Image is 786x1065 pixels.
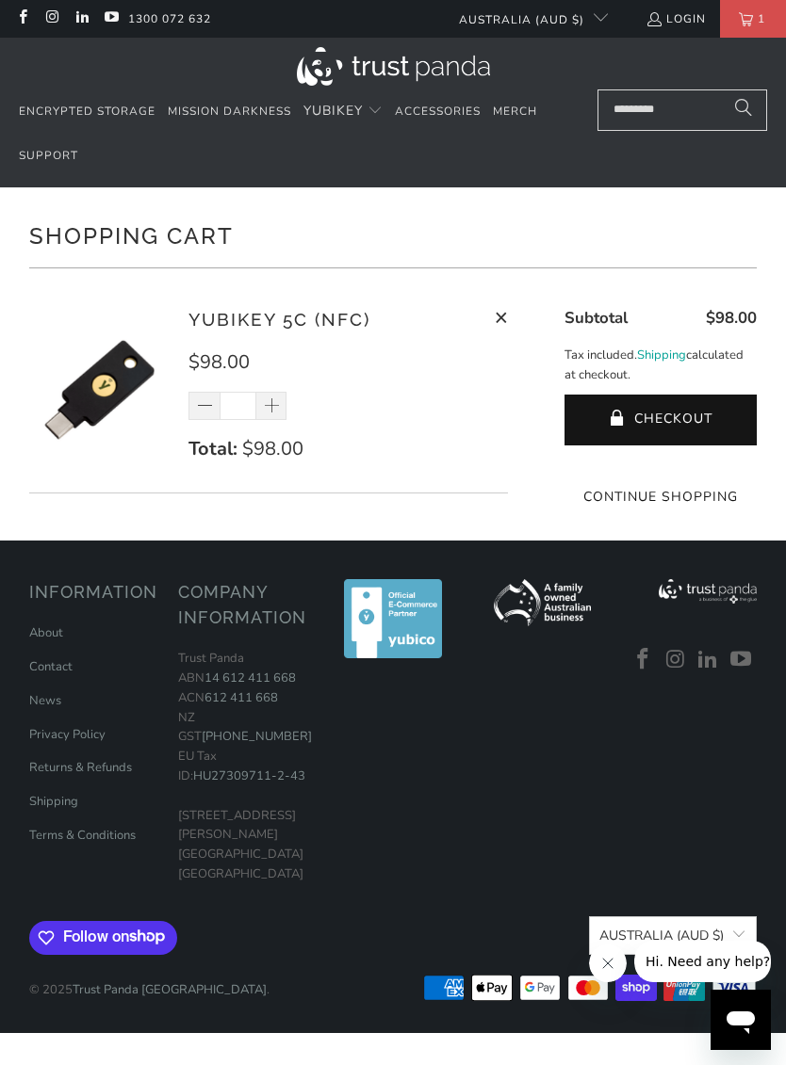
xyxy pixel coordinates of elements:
[646,8,706,29] a: Login
[43,11,59,26] a: Trust Panda Australia on Instagram
[19,89,156,134] a: Encrypted Storage
[29,624,63,641] a: About
[493,104,537,119] span: Merch
[297,47,490,86] img: Trust Panda Australia
[168,89,291,134] a: Mission Darkness
[242,436,303,461] span: $98.00
[168,104,291,119] span: Mission Darkness
[589,916,757,955] button: Australia (AUD $)
[695,648,723,672] a: Trust Panda Australia on LinkedIn
[565,395,757,445] button: Checkout
[727,648,755,672] a: Trust Panda Australia on YouTube
[128,8,211,29] a: 1300 072 632
[706,307,757,329] span: $98.00
[634,941,771,982] iframe: Message from company
[720,89,767,131] button: Search
[565,487,757,508] a: Continue Shopping
[395,104,481,119] span: Accessories
[29,726,106,743] a: Privacy Policy
[565,346,757,385] p: Tax included. calculated at checkout.
[193,767,305,784] a: HU27309711-2-43
[14,11,30,26] a: Trust Panda Australia on Facebook
[178,649,308,884] p: Trust Panda ABN ACN NZ GST EU Tax ID: [STREET_ADDRESS][PERSON_NAME] [GEOGRAPHIC_DATA] [GEOGRAPHIC...
[29,793,78,810] a: Shipping
[19,104,156,119] span: Encrypted Storage
[29,961,270,1000] p: © 2025 .
[493,89,537,134] a: Merch
[29,216,757,253] h1: Shopping Cart
[29,658,73,675] a: Contact
[74,11,90,26] a: Trust Panda Australia on LinkedIn
[303,89,383,134] summary: YubiKey
[188,309,370,330] a: YubiKey 5C (NFC)
[202,728,312,745] a: [PHONE_NUMBER]
[73,981,267,998] a: Trust Panda [GEOGRAPHIC_DATA]
[637,346,686,365] a: Shipping
[395,89,481,134] a: Accessories
[205,670,296,686] a: 14 612 411 668
[303,102,363,120] span: YubiKey
[188,436,237,461] strong: Total:
[19,134,78,178] a: Support
[29,827,136,844] a: Terms & Conditions
[29,759,132,776] a: Returns & Refunds
[29,692,61,709] a: News
[19,89,566,179] nav: Translation missing: en.navigation.header.main_nav
[598,89,767,131] input: Search...
[662,648,690,672] a: Trust Panda Australia on Instagram
[589,944,627,982] iframe: Close message
[188,349,250,375] span: $98.00
[711,990,771,1050] iframe: Button to launch messaging window
[29,319,170,460] img: YubiKey 5C (NFC)
[103,11,119,26] a: Trust Panda Australia on YouTube
[19,148,78,163] span: Support
[629,648,657,672] a: Trust Panda Australia on Facebook
[205,689,278,706] a: 612 411 668
[565,307,628,329] span: Subtotal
